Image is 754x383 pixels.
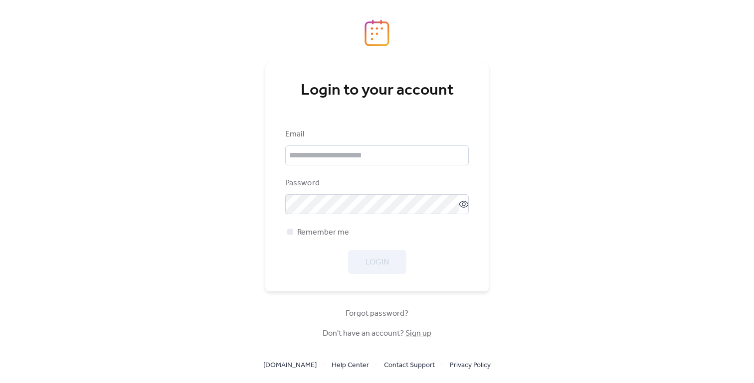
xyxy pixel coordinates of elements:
div: Password [285,177,467,189]
span: Privacy Policy [450,360,491,372]
span: [DOMAIN_NAME] [263,360,317,372]
a: Help Center [332,359,369,371]
span: Contact Support [384,360,435,372]
a: Privacy Policy [450,359,491,371]
a: Forgot password? [346,311,408,316]
a: Contact Support [384,359,435,371]
span: Don't have an account? [323,328,431,340]
a: [DOMAIN_NAME] [263,359,317,371]
div: Login to your account [285,81,469,101]
img: logo [365,19,389,46]
span: Forgot password? [346,308,408,320]
div: Email [285,128,467,140]
a: Sign up [405,326,431,341]
span: Help Center [332,360,369,372]
span: Remember me [297,227,349,239]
